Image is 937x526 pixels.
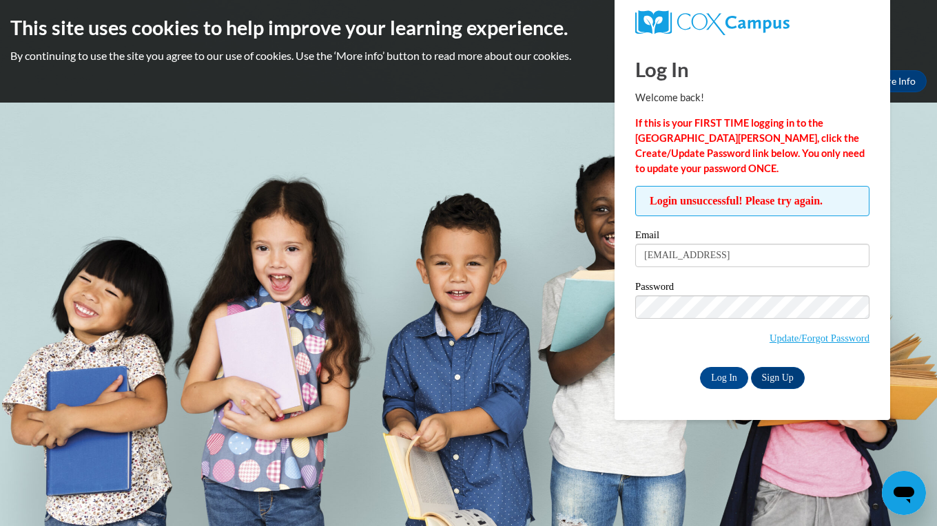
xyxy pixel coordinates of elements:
a: More Info [862,70,927,92]
a: Update/Forgot Password [770,333,869,344]
label: Password [635,282,869,295]
iframe: Button to launch messaging window [882,471,926,515]
span: Login unsuccessful! Please try again. [635,186,869,216]
label: Email [635,230,869,244]
img: COX Campus [635,10,790,35]
p: Welcome back! [635,90,869,105]
h1: Log In [635,55,869,83]
h2: This site uses cookies to help improve your learning experience. [10,14,927,41]
p: By continuing to use the site you agree to our use of cookies. Use the ‘More info’ button to read... [10,48,927,63]
input: Log In [700,367,748,389]
strong: If this is your FIRST TIME logging in to the [GEOGRAPHIC_DATA][PERSON_NAME], click the Create/Upd... [635,117,865,174]
a: COX Campus [635,10,869,35]
a: Sign Up [751,367,805,389]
